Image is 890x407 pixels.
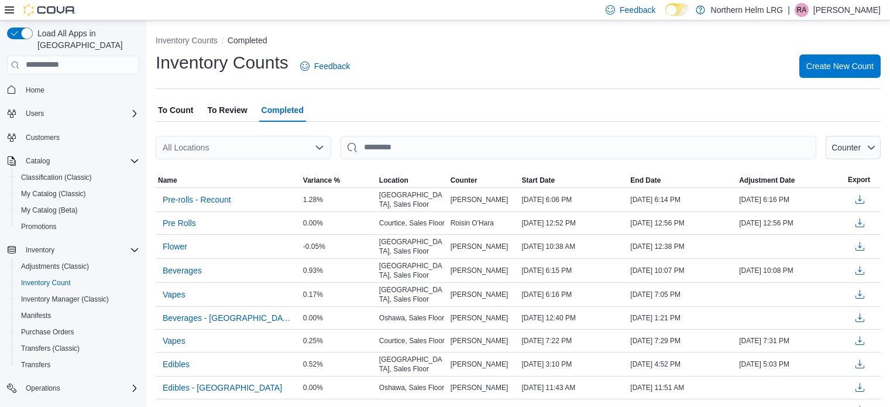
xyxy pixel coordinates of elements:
[448,173,520,187] button: Counter
[163,289,185,300] span: Vapes
[519,264,628,278] div: [DATE] 6:15 PM
[797,3,807,17] span: RA
[451,218,494,228] span: Roisin O'Hara
[16,203,139,217] span: My Catalog (Beta)
[26,133,60,142] span: Customers
[207,98,247,122] span: To Review
[21,154,54,168] button: Catalog
[156,51,288,74] h1: Inventory Counts
[377,188,448,211] div: [GEOGRAPHIC_DATA], Sales Floor
[451,336,508,346] span: [PERSON_NAME]
[21,222,57,231] span: Promotions
[12,169,144,186] button: Classification (Classic)
[295,54,355,78] a: Feedback
[156,36,218,45] button: Inventory Counts
[16,358,55,372] a: Transfers
[628,357,737,371] div: [DATE] 4:52 PM
[16,341,84,355] a: Transfers (Classic)
[377,334,448,348] div: Courtice, Sales Floor
[519,334,628,348] div: [DATE] 7:22 PM
[628,334,737,348] div: [DATE] 7:29 PM
[301,240,377,254] div: -0.05%
[158,176,177,185] span: Name
[16,187,139,201] span: My Catalog (Classic)
[379,176,408,185] span: Location
[630,176,661,185] span: End Date
[451,266,508,275] span: [PERSON_NAME]
[16,170,97,184] a: Classification (Classic)
[2,242,144,258] button: Inventory
[21,131,64,145] a: Customers
[813,3,881,17] p: [PERSON_NAME]
[21,154,139,168] span: Catalog
[21,360,50,370] span: Transfers
[2,129,144,146] button: Customers
[21,278,71,288] span: Inventory Count
[737,357,846,371] div: [DATE] 5:03 PM
[519,381,628,395] div: [DATE] 11:43 AM
[788,3,790,17] p: |
[21,173,92,182] span: Classification (Classic)
[163,241,187,252] span: Flower
[451,290,508,299] span: [PERSON_NAME]
[451,313,508,323] span: [PERSON_NAME]
[26,109,44,118] span: Users
[16,187,91,201] a: My Catalog (Classic)
[519,311,628,325] div: [DATE] 12:40 PM
[21,344,80,353] span: Transfers (Classic)
[377,311,448,325] div: Oshawa, Sales Floor
[23,4,76,16] img: Cova
[377,259,448,282] div: [GEOGRAPHIC_DATA], Sales Floor
[301,334,377,348] div: 0.25%
[21,107,139,121] span: Users
[21,83,49,97] a: Home
[831,143,861,152] span: Counter
[21,243,139,257] span: Inventory
[163,194,231,206] span: Pre-rolls - Recount
[21,311,51,320] span: Manifests
[519,288,628,302] div: [DATE] 6:16 PM
[301,288,377,302] div: 0.17%
[12,340,144,357] button: Transfers (Classic)
[628,240,737,254] div: [DATE] 12:38 PM
[16,259,94,273] a: Adjustments (Classic)
[163,217,196,229] span: Pre Rolls
[314,60,350,72] span: Feedback
[21,206,78,215] span: My Catalog (Beta)
[16,170,139,184] span: Classification (Classic)
[26,156,50,166] span: Catalog
[377,216,448,230] div: Courtice, Sales Floor
[377,381,448,395] div: Oshawa, Sales Floor
[451,195,508,204] span: [PERSON_NAME]
[628,193,737,207] div: [DATE] 6:14 PM
[341,136,816,159] input: This is a search bar. After typing your query, hit enter to filter the results lower in the page.
[519,357,628,371] div: [DATE] 3:10 PM
[301,264,377,278] div: 0.93%
[519,193,628,207] div: [DATE] 6:06 PM
[16,358,139,372] span: Transfers
[628,216,737,230] div: [DATE] 12:56 PM
[2,380,144,396] button: Operations
[16,292,139,306] span: Inventory Manager (Classic)
[158,262,207,279] button: Beverages
[21,381,139,395] span: Operations
[2,153,144,169] button: Catalog
[163,335,185,347] span: Vapes
[26,85,44,95] span: Home
[739,176,795,185] span: Adjustment Date
[158,332,190,350] button: Vapes
[16,220,61,234] a: Promotions
[163,312,294,324] span: Beverages - [GEOGRAPHIC_DATA]
[315,143,324,152] button: Open list of options
[12,357,144,373] button: Transfers
[12,202,144,218] button: My Catalog (Beta)
[156,35,881,49] nav: An example of EuiBreadcrumbs
[303,176,340,185] span: Variance %
[16,341,139,355] span: Transfers (Classic)
[451,360,508,369] span: [PERSON_NAME]
[262,98,304,122] span: Completed
[665,4,690,16] input: Dark Mode
[228,36,267,45] button: Completed
[33,28,139,51] span: Load All Apps in [GEOGRAPHIC_DATA]
[2,81,144,98] button: Home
